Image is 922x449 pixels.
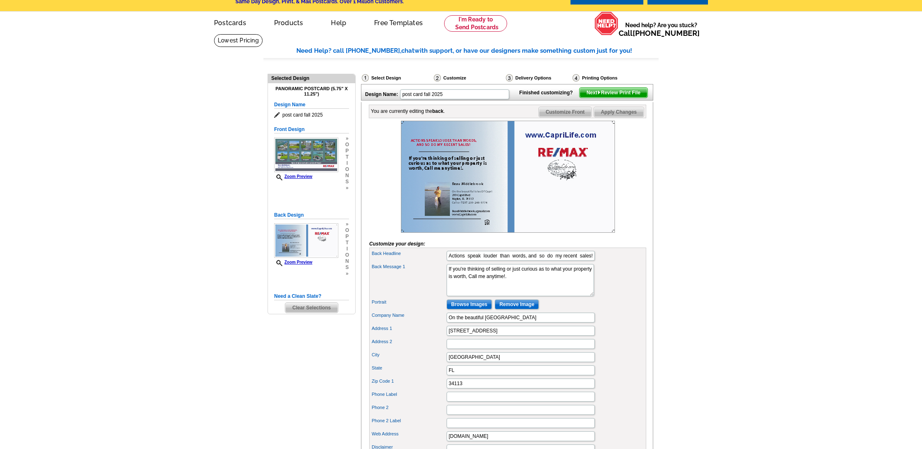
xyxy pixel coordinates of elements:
[495,299,539,309] input: Remove Image
[597,91,601,94] img: button-next-arrow-white.png
[757,257,922,449] iframe: LiveChat chat widget
[362,74,369,82] img: Select Design
[372,263,446,270] label: Back Message 1
[296,46,659,56] div: Need Help? call [PHONE_NUMBER], with support, or have our designers make something custom just fo...
[345,264,349,271] span: s
[274,211,349,219] h5: Back Design
[274,223,338,258] img: Z18884446_00001_2.jpg
[361,12,436,32] a: Free Templates
[345,160,349,166] span: i
[361,74,433,84] div: Select Design
[345,227,349,234] span: o
[372,325,446,332] label: Address 1
[433,74,505,84] div: Customize
[372,417,446,424] label: Phone 2 Label
[268,74,355,82] div: Selected Design
[365,91,398,97] strong: Design Name:
[371,108,445,115] div: You are currently editing the .
[274,101,349,109] h5: Design Name
[318,12,359,32] a: Help
[372,404,446,411] label: Phone 2
[594,107,644,117] span: Apply Changes
[372,299,446,306] label: Portrait
[345,185,349,191] span: »
[345,252,349,258] span: o
[274,138,338,172] img: Z18884446_00001_1.jpg
[345,136,349,142] span: »
[345,240,349,246] span: t
[345,179,349,185] span: s
[519,90,578,96] strong: Finished customizing?
[372,430,446,437] label: Web Address
[345,271,349,277] span: »
[447,299,492,309] input: Browse Images
[372,365,446,372] label: State
[345,246,349,252] span: i
[345,258,349,264] span: n
[345,234,349,240] span: p
[434,74,441,82] img: Customize
[372,312,446,319] label: Company Name
[274,292,349,300] h5: Need a Clean Slate?
[372,391,446,398] label: Phone Label
[261,12,317,32] a: Products
[572,74,645,82] div: Printing Options
[274,111,349,119] span: post card fall 2025
[401,47,414,54] span: chat
[369,241,425,247] i: Customize your design:
[201,12,259,32] a: Postcards
[619,21,704,37] span: Need help? Are you stuck?
[372,351,446,358] label: City
[432,108,443,114] b: back
[580,88,647,98] span: Next Review Print File
[274,260,312,264] a: Zoom Preview
[345,173,349,179] span: n
[345,154,349,160] span: t
[539,107,592,117] span: Customize Front
[619,29,700,37] span: Call
[372,250,446,257] label: Back Headline
[274,126,349,133] h5: Front Design
[505,74,572,84] div: Delivery Options
[274,174,312,179] a: Zoom Preview
[401,121,615,233] img: Z18884446_00001_2.jpg
[447,264,594,296] textarea: If you're thinking of selling or just curious as to what your property is worth, Call me anytime!.
[345,221,349,227] span: »
[285,303,338,313] span: Clear Selections
[372,378,446,385] label: Zip Code 1
[633,29,700,37] a: [PHONE_NUMBER]
[345,166,349,173] span: o
[345,148,349,154] span: p
[506,74,513,82] img: Delivery Options
[274,86,349,97] h4: Panoramic Postcard (5.75" x 11.25")
[345,142,349,148] span: o
[594,12,619,35] img: help
[372,338,446,345] label: Address 2
[573,74,580,82] img: Printing Options & Summary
